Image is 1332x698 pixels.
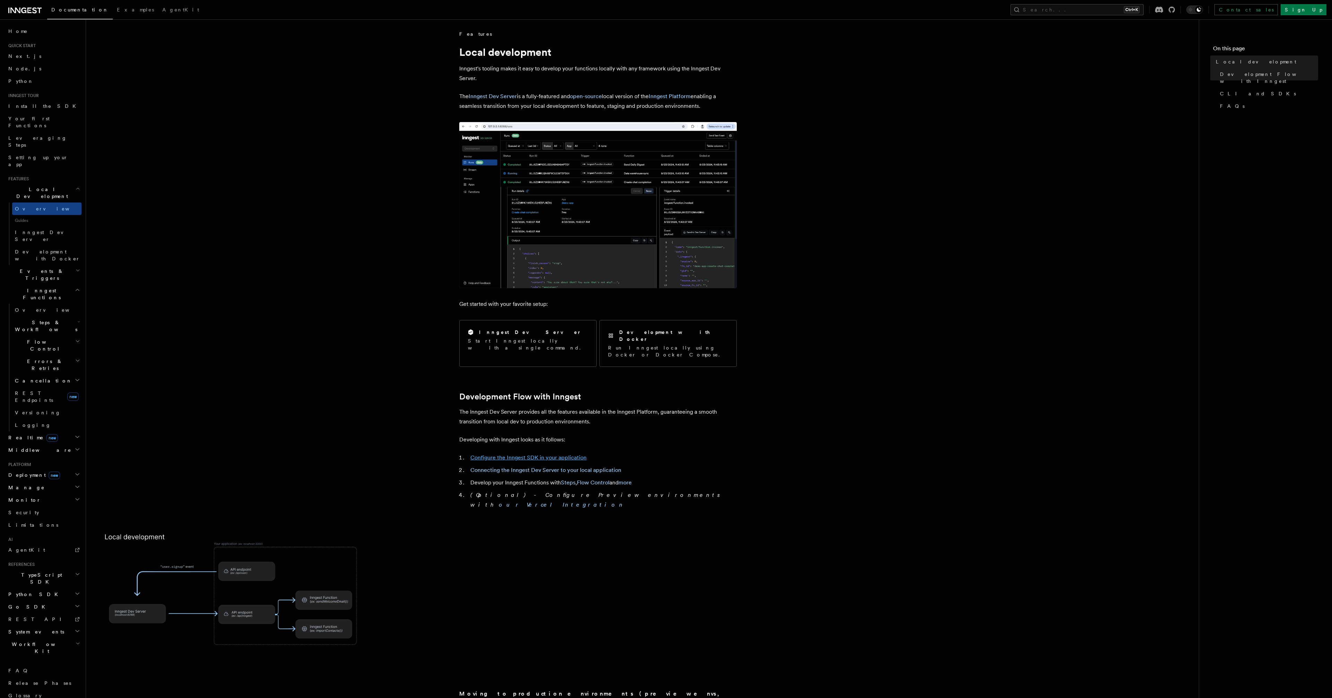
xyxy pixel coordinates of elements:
[8,617,67,622] span: REST API
[479,329,581,336] h2: Inngest Dev Server
[459,299,737,309] p: Get started with your favorite setup:
[67,393,79,401] span: new
[468,478,737,488] li: Develop your Inngest Functions with , and
[470,467,621,473] a: Connecting the Inngest Dev Server to your local application
[8,135,67,148] span: Leveraging Steps
[6,562,35,567] span: References
[6,176,29,182] span: Features
[8,103,80,109] span: Install the SDK
[1010,4,1144,15] button: Search...Ctrl+K
[15,410,61,415] span: Versioning
[46,434,58,442] span: new
[468,337,588,351] p: Start Inngest locally with a single command.
[6,132,82,151] a: Leveraging Steps
[6,506,82,519] a: Security
[8,510,39,515] span: Security
[459,320,597,367] a: Inngest Dev ServerStart Inngest locally with a single command.
[6,628,64,635] span: System events
[459,392,581,402] a: Development Flow with Inngest
[51,7,109,12] span: Documentation
[6,481,82,494] button: Manage
[6,304,82,431] div: Inngest Functions
[15,390,53,403] span: REST Endpoints
[15,206,86,212] span: Overview
[8,522,58,528] span: Limitations
[6,62,82,75] a: Node.js
[561,479,575,486] a: Steps
[470,492,724,508] em: (Optional) - Configure Preview environments with
[12,358,75,372] span: Errors & Retries
[6,151,82,171] a: Setting up your app
[608,344,728,358] p: Run Inngest locally using Docker or Docker Compose.
[6,519,82,531] a: Limitations
[649,93,691,100] a: Inngest Platform
[6,268,76,282] span: Events & Triggers
[8,28,28,35] span: Home
[15,422,51,428] span: Logging
[12,374,82,387] button: Cancellation
[12,215,82,226] span: Guides
[6,43,36,49] span: Quick start
[577,479,609,486] a: Flow Control
[6,638,82,657] button: Workflow Kit
[6,284,82,304] button: Inngest Functions
[12,355,82,374] button: Errors & Retries
[618,479,632,486] a: more
[6,25,82,37] a: Home
[6,677,82,689] a: Release Phases
[1217,100,1318,112] a: FAQs
[1124,6,1139,13] kbd: Ctrl+K
[6,544,82,556] a: AgentKit
[6,112,82,132] a: Your first Functions
[1217,87,1318,100] a: CLI and SDKs
[6,434,58,441] span: Realtime
[469,93,517,100] a: Inngest Dev Server
[1220,71,1318,85] span: Development Flow with Inngest
[459,64,737,83] p: Inngest's tooling makes it easy to develop your functions locally with any framework using the In...
[12,406,82,419] a: Versioning
[619,329,728,343] h2: Development with Docker
[12,245,82,265] a: Development with Docker
[6,641,76,655] span: Workflow Kit
[12,377,72,384] span: Cancellation
[6,462,31,467] span: Platform
[12,304,82,316] a: Overview
[1216,58,1296,65] span: Local development
[6,591,62,598] span: Python SDK
[49,472,60,479] span: new
[113,2,158,19] a: Examples
[6,601,82,613] button: Go SDK
[1213,55,1318,68] a: Local development
[6,626,82,638] button: System events
[162,7,199,12] span: AgentKit
[599,320,737,367] a: Development with DockerRun Inngest locally using Docker or Docker Compose.
[8,53,41,59] span: Next.js
[6,93,39,98] span: Inngest tour
[6,100,82,112] a: Install the SDK
[6,444,82,456] button: Middleware
[15,249,80,261] span: Development with Docker
[6,664,82,677] a: FAQ
[8,668,31,673] span: FAQ
[12,226,82,245] a: Inngest Dev Server
[6,265,82,284] button: Events & Triggers
[6,537,13,542] span: AI
[499,501,625,508] a: our Vercel Integration
[12,338,75,352] span: Flow Control
[117,7,154,12] span: Examples
[459,122,737,288] img: The Inngest Dev Server on the Functions page
[15,230,74,242] span: Inngest Dev Server
[6,186,76,200] span: Local Development
[6,75,82,87] a: Python
[6,613,82,626] a: REST API
[6,183,82,202] button: Local Development
[6,287,75,301] span: Inngest Functions
[12,319,77,333] span: Steps & Workflows
[6,484,45,491] span: Manage
[459,46,737,58] h1: Local development
[6,472,60,479] span: Deployment
[12,419,82,431] a: Logging
[12,336,82,355] button: Flow Control
[1281,4,1326,15] a: Sign Up
[1220,103,1245,110] span: FAQs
